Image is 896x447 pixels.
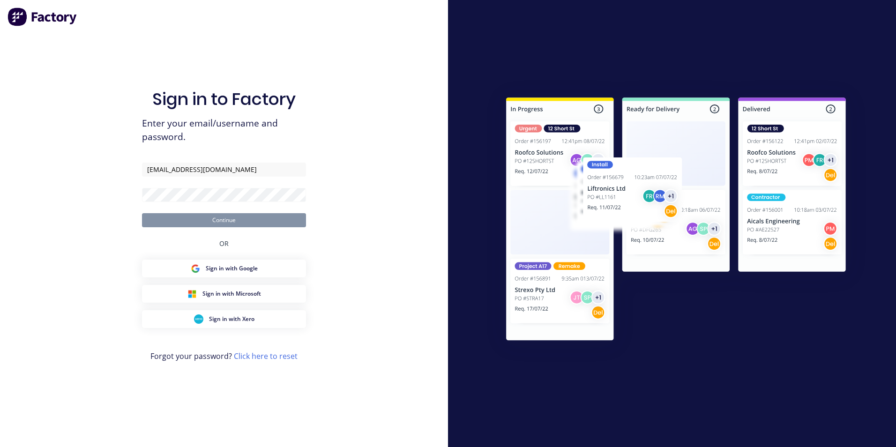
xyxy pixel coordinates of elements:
img: Google Sign in [191,264,200,273]
button: Xero Sign inSign in with Xero [142,310,306,328]
div: OR [219,227,229,260]
img: Sign in [485,79,866,363]
button: Microsoft Sign inSign in with Microsoft [142,285,306,303]
span: Sign in with Xero [209,315,254,323]
span: Sign in with Google [206,264,258,273]
span: Enter your email/username and password. [142,117,306,144]
button: Google Sign inSign in with Google [142,260,306,277]
img: Factory [7,7,78,26]
h1: Sign in to Factory [152,89,296,109]
a: Click here to reset [234,351,298,361]
img: Xero Sign in [194,314,203,324]
span: Forgot your password? [150,350,298,362]
button: Continue [142,213,306,227]
input: Email/Username [142,163,306,177]
span: Sign in with Microsoft [202,290,261,298]
img: Microsoft Sign in [187,289,197,298]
